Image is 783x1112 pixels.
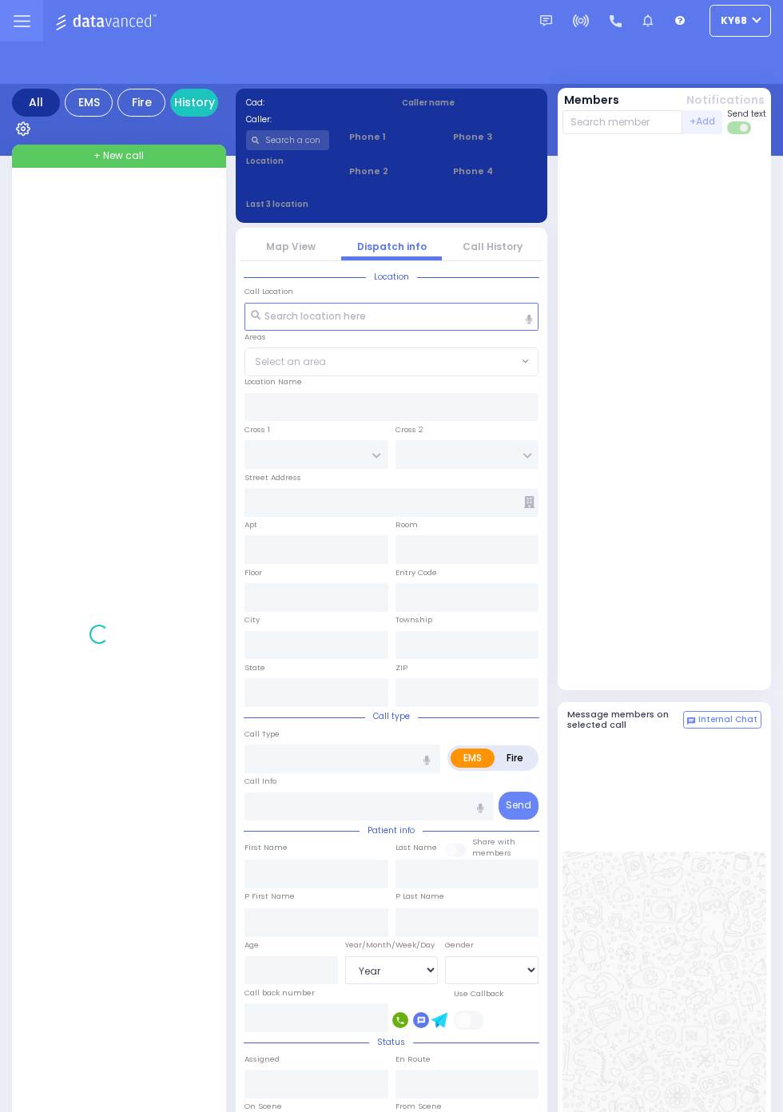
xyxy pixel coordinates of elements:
[395,519,418,530] label: Room
[499,792,539,820] button: Send
[244,472,301,483] label: Street Address
[524,496,535,508] span: Other building occupants
[349,130,433,144] span: Phone 1
[698,714,757,725] span: Internal Chat
[244,424,270,435] label: Cross 1
[402,97,538,109] label: Caller name
[266,240,316,253] a: Map View
[683,711,761,729] button: Internal Chat
[244,662,265,673] label: State
[244,376,302,387] label: Location Name
[463,240,523,253] a: Call History
[244,939,259,951] label: Age
[255,355,326,369] span: Select an area
[395,1054,431,1065] label: En Route
[244,729,280,740] label: Call Type
[244,332,266,343] label: Areas
[494,749,536,768] label: Fire
[564,92,619,109] button: Members
[562,110,683,134] input: Search member
[244,567,262,578] label: Floor
[246,155,330,167] label: Location
[246,113,382,125] label: Caller:
[244,987,315,999] label: Call back number
[360,824,423,836] span: Patient info
[117,89,165,117] div: Fire
[12,89,60,117] div: All
[454,988,503,999] label: Use Callback
[395,614,432,625] label: Township
[365,710,418,722] span: Call type
[246,130,330,150] input: Search a contact
[453,130,537,144] span: Phone 3
[445,939,474,951] label: Gender
[244,519,257,530] label: Apt
[395,567,437,578] label: Entry Code
[244,286,293,297] label: Call Location
[727,108,766,120] span: Send text
[246,198,392,210] label: Last 3 location
[244,1101,282,1112] label: On Scene
[686,92,765,109] button: Notifications
[244,776,276,787] label: Call Info
[244,614,260,625] label: City
[244,842,288,853] label: First Name
[472,836,515,847] small: Share with
[246,97,382,109] label: Cad:
[567,709,684,730] h5: Message members on selected call
[395,891,444,902] label: P Last Name
[93,149,144,163] span: + New call
[357,240,427,253] a: Dispatch info
[472,848,511,858] span: members
[244,1054,280,1065] label: Assigned
[65,89,113,117] div: EMS
[721,14,747,28] span: ky68
[345,939,439,951] div: Year/Month/Week/Day
[687,717,695,725] img: comment-alt.png
[244,891,295,902] label: P First Name
[395,842,437,853] label: Last Name
[395,1101,442,1112] label: From Scene
[369,1036,413,1048] span: Status
[453,165,537,178] span: Phone 4
[451,749,495,768] label: EMS
[55,11,161,31] img: Logo
[709,5,771,37] button: ky68
[349,165,433,178] span: Phone 2
[395,662,407,673] label: ZIP
[395,424,423,435] label: Cross 2
[170,89,218,117] a: History
[540,15,552,27] img: message.svg
[727,120,753,136] label: Turn off text
[366,271,417,283] span: Location
[244,303,539,332] input: Search location here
